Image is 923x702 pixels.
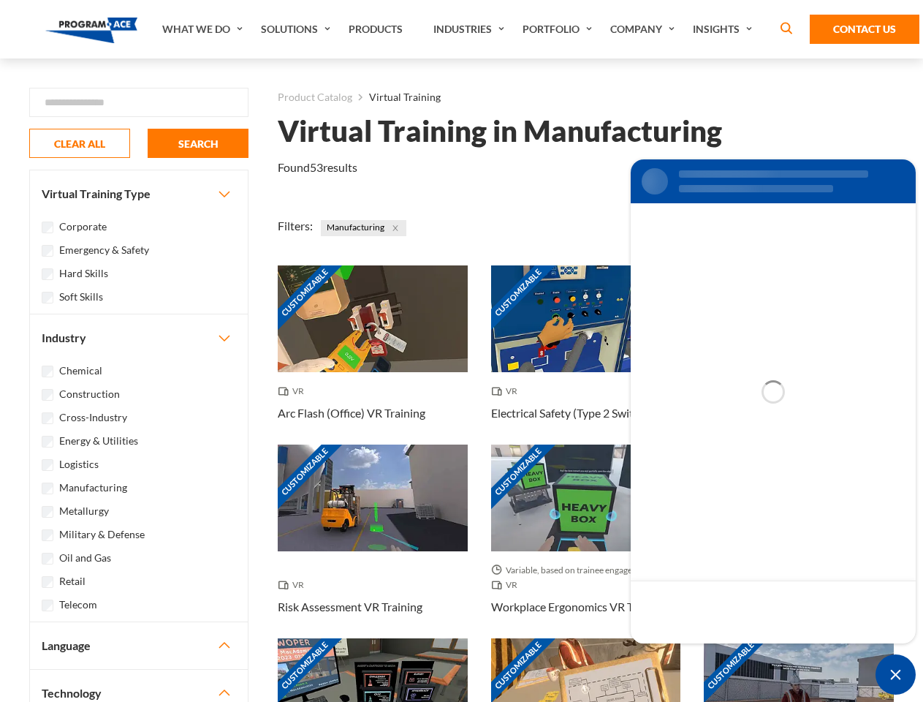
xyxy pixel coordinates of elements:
[42,436,53,448] input: Energy & Utilities
[875,654,916,695] div: Chat Widget
[42,459,53,471] input: Logistics
[59,456,99,472] label: Logistics
[42,366,53,377] input: Chemical
[387,220,403,236] button: Close
[42,506,53,518] input: Metallurgy
[278,598,422,616] h3: Risk Assessment VR Training
[42,268,53,280] input: Hard Skills
[627,156,919,647] iframe: SalesIQ Chat Window
[59,597,97,613] label: Telecom
[278,118,722,144] h1: Virtual Training in Manufacturing
[42,222,53,233] input: Corporate
[30,622,248,669] button: Language
[321,220,406,236] span: Manufacturing
[42,412,53,424] input: Cross-Industry
[278,88,352,107] a: Product Catalog
[59,503,109,519] label: Metallurgy
[278,265,468,445] a: Customizable Thumbnail - Arc Flash (Office) VR Training VR Arc Flash (Office) VR Training
[491,563,681,578] span: Variable, based on trainee engagement with exercises.
[278,219,313,233] span: Filters:
[29,129,130,158] button: CLEAR ALL
[59,433,138,449] label: Energy & Utilities
[278,384,310,399] span: VR
[59,219,107,235] label: Corporate
[59,409,127,426] label: Cross-Industry
[875,654,916,695] span: Minimize live chat window
[59,386,120,402] label: Construction
[59,573,86,589] label: Retail
[42,389,53,401] input: Construction
[42,292,53,303] input: Soft Skills
[30,170,248,217] button: Virtual Training Type
[491,265,681,445] a: Customizable Thumbnail - Electrical Safety (Type 2 Switchgear) VR Training VR Electrical Safety (...
[42,576,53,588] input: Retail
[491,445,681,638] a: Customizable Thumbnail - Workplace Ergonomics VR Training Variable, based on trainee engagement w...
[59,265,108,282] label: Hard Skills
[42,600,53,611] input: Telecom
[491,598,668,616] h3: Workplace Ergonomics VR Training
[310,160,323,174] em: 53
[278,578,310,592] span: VR
[59,363,102,379] label: Chemical
[278,404,425,422] h3: Arc Flash (Office) VR Training
[491,404,681,422] h3: Electrical Safety (Type 2 Switchgear) VR Training
[491,578,523,592] span: VR
[59,242,149,258] label: Emergency & Safety
[278,159,357,176] p: Found results
[59,480,127,496] label: Manufacturing
[59,526,145,543] label: Military & Defense
[352,88,441,107] li: Virtual Training
[59,550,111,566] label: Oil and Gas
[30,314,248,361] button: Industry
[42,245,53,257] input: Emergency & Safety
[810,15,919,44] a: Contact Us
[59,289,103,305] label: Soft Skills
[42,529,53,541] input: Military & Defense
[45,18,138,43] img: Program-Ace
[42,553,53,565] input: Oil and Gas
[42,483,53,494] input: Manufacturing
[278,88,894,107] nav: breadcrumb
[278,445,468,638] a: Customizable Thumbnail - Risk Assessment VR Training VR Risk Assessment VR Training
[491,384,523,399] span: VR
